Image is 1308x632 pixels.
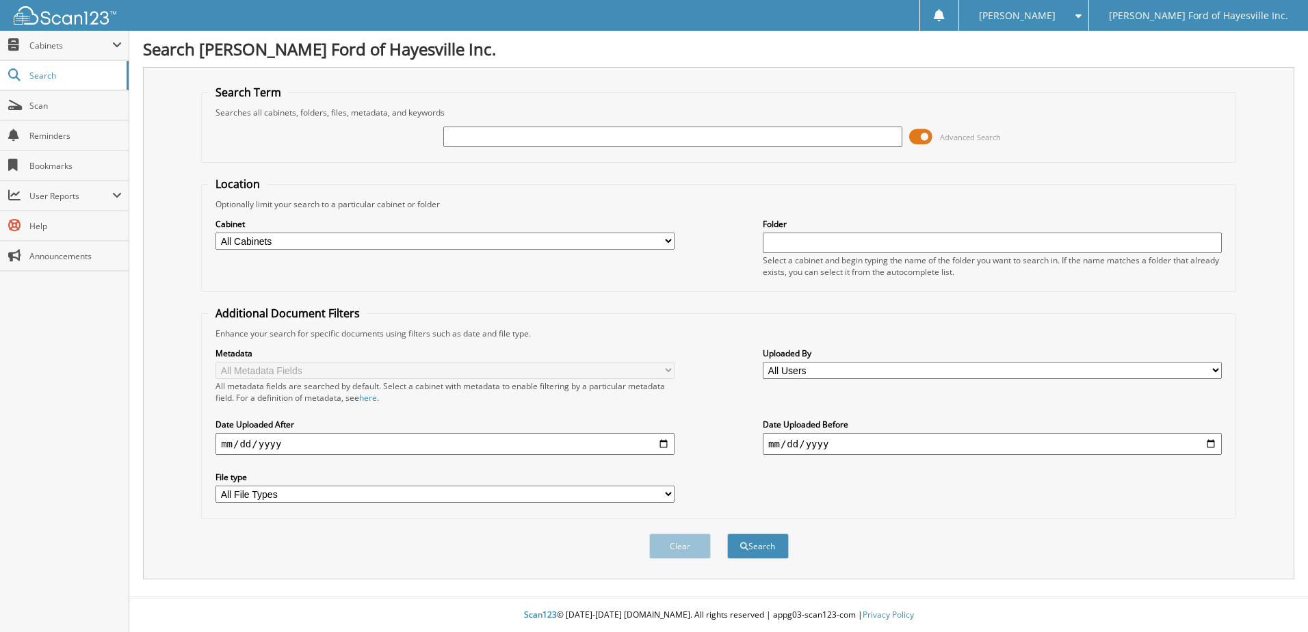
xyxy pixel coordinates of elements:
[209,328,1229,339] div: Enhance your search for specific documents using filters such as date and file type.
[524,609,557,620] span: Scan123
[649,534,711,559] button: Clear
[215,380,675,404] div: All metadata fields are searched by default. Select a cabinet with metadata to enable filtering b...
[215,419,675,430] label: Date Uploaded After
[727,534,789,559] button: Search
[763,419,1222,430] label: Date Uploaded Before
[215,471,675,483] label: File type
[863,609,914,620] a: Privacy Policy
[763,254,1222,278] div: Select a cabinet and begin typing the name of the folder you want to search in. If the name match...
[209,306,367,321] legend: Additional Document Filters
[29,250,122,262] span: Announcements
[209,85,288,100] legend: Search Term
[763,433,1222,455] input: end
[979,12,1056,20] span: [PERSON_NAME]
[143,38,1294,60] h1: Search [PERSON_NAME] Ford of Hayesville Inc.
[359,392,377,404] a: here
[29,100,122,111] span: Scan
[29,130,122,142] span: Reminders
[209,198,1229,210] div: Optionally limit your search to a particular cabinet or folder
[209,107,1229,118] div: Searches all cabinets, folders, files, metadata, and keywords
[215,433,675,455] input: start
[209,176,267,192] legend: Location
[763,218,1222,230] label: Folder
[215,347,675,359] label: Metadata
[29,220,122,232] span: Help
[1109,12,1288,20] span: [PERSON_NAME] Ford of Hayesville Inc.
[29,40,112,51] span: Cabinets
[215,218,675,230] label: Cabinet
[14,6,116,25] img: scan123-logo-white.svg
[29,160,122,172] span: Bookmarks
[29,190,112,202] span: User Reports
[29,70,120,81] span: Search
[129,598,1308,632] div: © [DATE]-[DATE] [DOMAIN_NAME]. All rights reserved | appg03-scan123-com |
[940,132,1001,142] span: Advanced Search
[763,347,1222,359] label: Uploaded By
